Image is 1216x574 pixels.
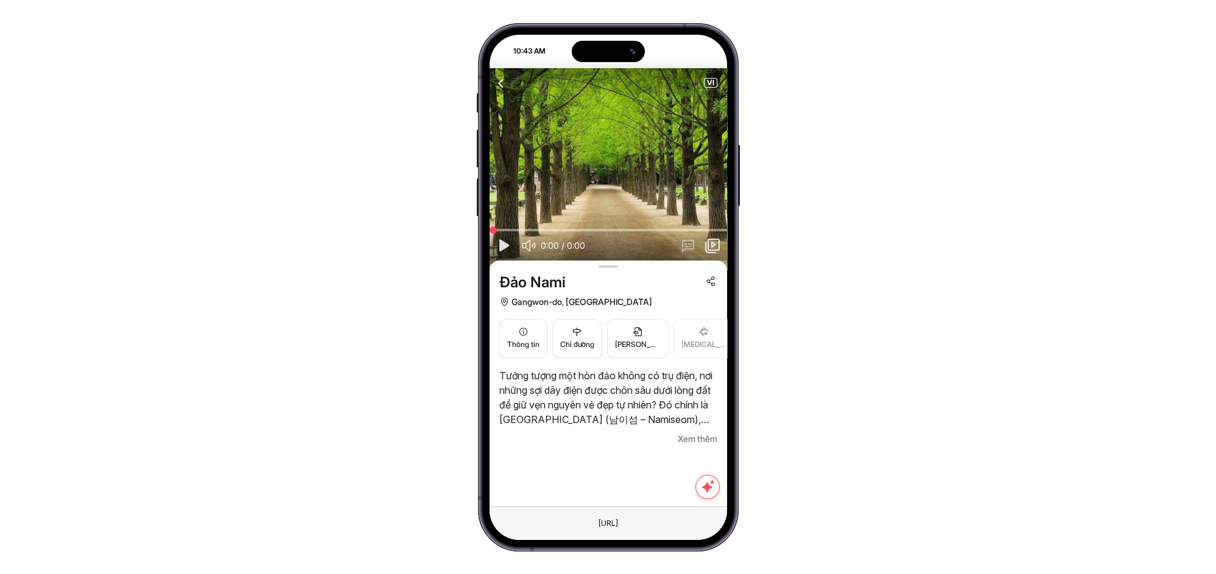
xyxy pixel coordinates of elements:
span: [MEDICAL_DATA] quan [681,339,727,351]
span: VI [705,79,717,87]
span: 0:00 / 0:00 [541,240,585,252]
span: Chỉ đường [560,339,594,351]
p: Tưởng tượng một hòn đảo không có trụ điện, nơi những sợi dây điện được chôn sâu dưới lòng đất để ... [499,368,717,427]
button: VI [704,78,717,88]
button: [MEDICAL_DATA] quan [673,319,735,359]
button: Thông tin [499,319,547,359]
button: [PERSON_NAME] [607,319,669,359]
div: 10:43 AM [491,46,552,57]
span: Thông tin [507,339,539,351]
button: Chỉ đường [552,319,602,359]
span: [PERSON_NAME] [615,339,661,351]
span: Đảo Nami [499,273,566,292]
span: Gangwon-do, [GEOGRAPHIC_DATA] [511,295,652,309]
span: Xem thêm [678,432,717,446]
div: Đây là một phần tử giả. Để thay đổi URL, chỉ cần sử dụng trường văn bản Trình duyệt ở phía trên. [589,516,628,531]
